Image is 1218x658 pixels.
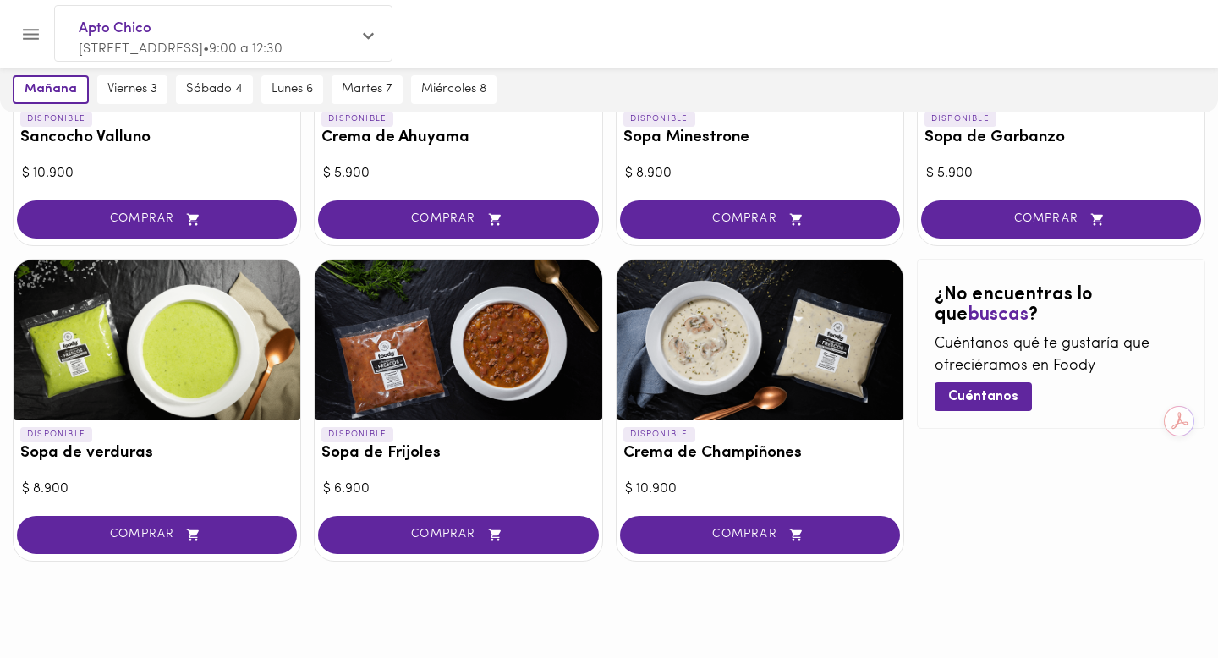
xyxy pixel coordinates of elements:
[97,75,167,104] button: viernes 3
[411,75,497,104] button: miércoles 8
[625,480,895,499] div: $ 10.900
[20,445,294,463] h3: Sopa de verduras
[948,389,1018,405] span: Cuéntanos
[14,260,300,420] div: Sopa de verduras
[321,129,595,147] h3: Crema de Ahuyama
[926,164,1196,184] div: $ 5.900
[272,82,313,97] span: lunes 6
[935,334,1188,377] p: Cuéntanos qué te gustaría que ofreciéramos en Foody
[20,112,92,127] p: DISPONIBLE
[935,382,1032,410] button: Cuéntanos
[13,75,89,104] button: mañana
[321,445,595,463] h3: Sopa de Frijoles
[20,129,294,147] h3: Sancocho Valluno
[641,528,879,542] span: COMPRAR
[38,212,276,227] span: COMPRAR
[623,129,897,147] h3: Sopa Minestrone
[318,200,598,239] button: COMPRAR
[176,75,253,104] button: sábado 4
[261,75,323,104] button: lunes 6
[38,528,276,542] span: COMPRAR
[17,516,297,554] button: COMPRAR
[1120,560,1201,641] iframe: Messagebird Livechat Widget
[22,480,292,499] div: $ 8.900
[641,212,879,227] span: COMPRAR
[332,75,403,104] button: martes 7
[935,285,1188,326] h2: ¿No encuentras lo que ?
[921,200,1201,239] button: COMPRAR
[968,305,1029,325] span: buscas
[186,82,243,97] span: sábado 4
[107,82,157,97] span: viernes 3
[623,427,695,442] p: DISPONIBLE
[17,200,297,239] button: COMPRAR
[924,129,1198,147] h3: Sopa de Garbanzo
[342,82,392,97] span: martes 7
[315,260,601,420] div: Sopa de Frijoles
[623,445,897,463] h3: Crema de Champiñones
[79,18,351,40] span: Apto Chico
[942,212,1180,227] span: COMPRAR
[25,82,77,97] span: mañana
[10,14,52,55] button: Menu
[79,42,283,56] span: [STREET_ADDRESS] • 9:00 a 12:30
[323,164,593,184] div: $ 5.900
[20,427,92,442] p: DISPONIBLE
[620,200,900,239] button: COMPRAR
[321,427,393,442] p: DISPONIBLE
[318,516,598,554] button: COMPRAR
[421,82,486,97] span: miércoles 8
[625,164,895,184] div: $ 8.900
[623,112,695,127] p: DISPONIBLE
[339,528,577,542] span: COMPRAR
[22,164,292,184] div: $ 10.900
[620,516,900,554] button: COMPRAR
[321,112,393,127] p: DISPONIBLE
[617,260,903,420] div: Crema de Champiñones
[323,480,593,499] div: $ 6.900
[924,112,996,127] p: DISPONIBLE
[339,212,577,227] span: COMPRAR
